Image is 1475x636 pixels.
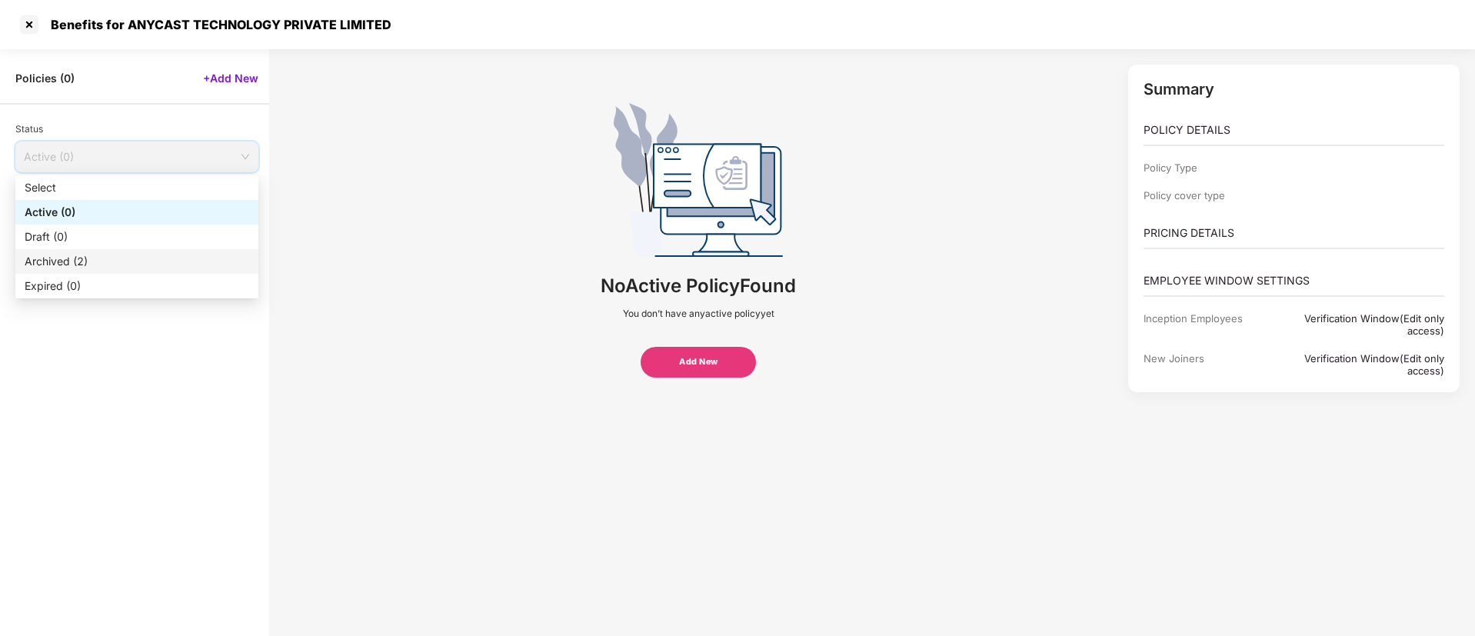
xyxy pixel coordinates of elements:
[15,175,258,200] div: Select
[25,253,249,270] div: Archived (2)
[15,225,258,249] div: Draft (0)
[1144,189,1269,201] div: Policy cover type
[1144,161,1269,174] div: Policy Type
[25,179,249,196] div: Select
[42,17,391,32] div: Benefits for ANYCAST TECHNOLOGY PRIVATE LIMITED
[1144,225,1445,241] p: PRICING DETAILS
[1144,272,1445,289] p: EMPLOYEE WINDOW SETTINGS
[641,347,756,378] button: Add New
[1144,312,1269,337] div: Inception Employees
[601,272,796,300] div: No Active Policy Found
[15,249,258,274] div: Archived (2)
[1269,352,1444,377] div: Verification Window(Edit only access)
[15,200,258,225] div: Active (0)
[1144,80,1445,98] p: Summary
[15,71,75,85] span: Policies ( 0 )
[15,123,43,135] span: Status
[25,278,249,295] div: Expired (0)
[15,274,258,298] div: Expired (0)
[24,145,250,168] span: Active (0)
[25,228,249,245] div: Draft (0)
[623,308,774,320] p: You don’t have any active policy yet
[203,71,258,85] span: +Add New
[1269,312,1444,337] div: Verification Window(Edit only access)
[679,356,718,369] span: Add New
[25,204,249,221] div: Active (0)
[614,103,783,257] img: svg+xml;base64,PHN2ZyB4bWxucz0iaHR0cDovL3d3dy53My5vcmcvMjAwMC9zdmciIHdpZHRoPSIyMjAiIGhlaWdodD0iMj...
[1144,352,1269,377] div: New Joiners
[1144,122,1445,138] p: POLICY DETAILS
